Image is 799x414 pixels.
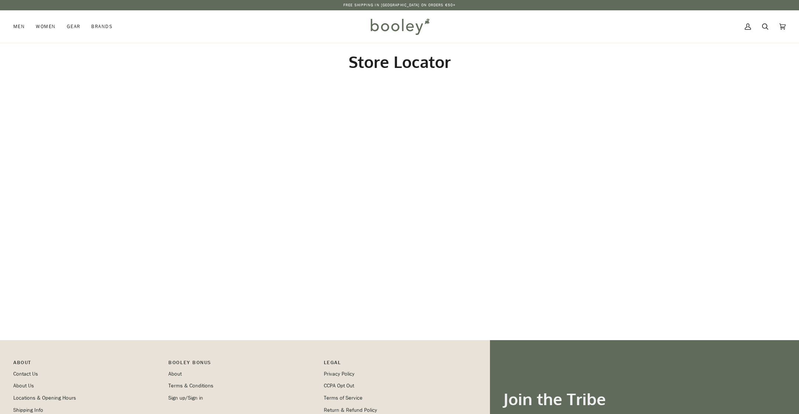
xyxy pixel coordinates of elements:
a: Shipping Info [13,407,43,414]
p: Pipeline_Footer Sub [324,359,471,370]
a: Gear [61,10,86,43]
a: Women [30,10,61,43]
span: Men [13,23,25,30]
a: Terms of Service [324,394,363,401]
a: Privacy Policy [324,370,354,377]
a: Brands [86,10,118,43]
a: About Us [13,382,34,389]
a: Return & Refund Policy [324,407,377,414]
a: Men [13,10,30,43]
h2: Store Locator [145,52,654,72]
img: Booley [367,16,432,37]
a: Terms & Conditions [168,382,213,389]
a: CCPA Opt Out [324,382,354,389]
span: Brands [91,23,113,30]
p: Pipeline_Footer Main [13,359,161,370]
a: Locations & Opening Hours [13,394,76,401]
p: Booley Bonus [168,359,316,370]
span: Women [36,23,55,30]
p: Free Shipping in [GEOGRAPHIC_DATA] on Orders €50+ [343,2,456,8]
h3: Join the Tribe [503,389,786,409]
a: About [168,370,182,377]
a: Contact Us [13,370,38,377]
a: Sign up/Sign in [168,394,203,401]
span: Gear [67,23,80,30]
